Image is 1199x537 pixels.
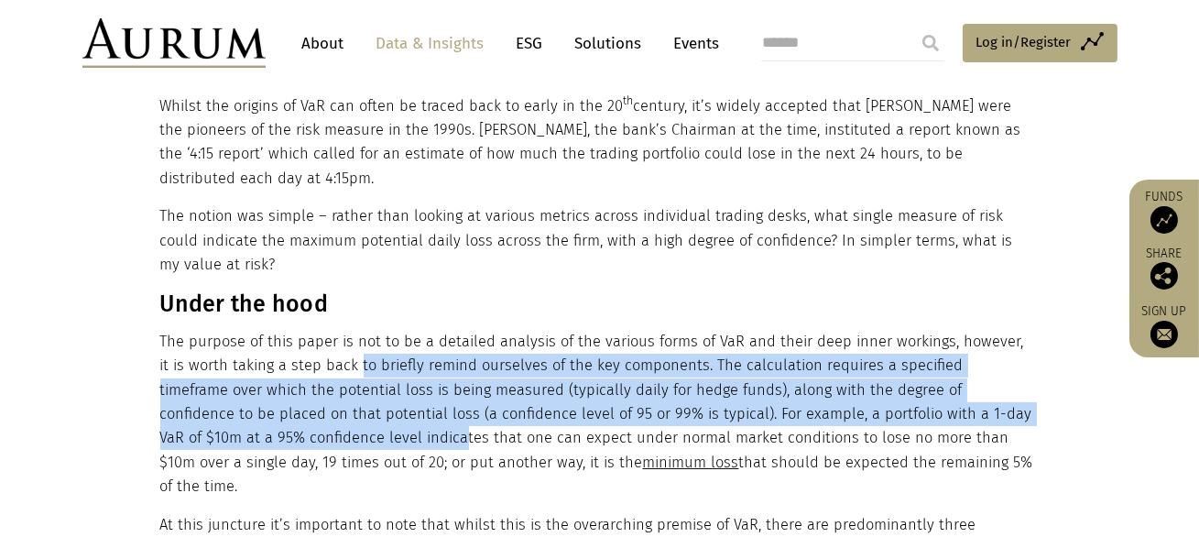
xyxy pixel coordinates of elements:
[82,18,266,68] img: Aurum
[1150,262,1178,290] img: Share this post
[912,25,949,61] input: Submit
[624,93,634,107] sup: th
[566,27,651,60] a: Solutions
[1139,303,1190,348] a: Sign up
[367,27,494,60] a: Data & Insights
[1139,247,1190,290] div: Share
[1150,321,1178,348] img: Sign up to our newsletter
[160,290,1035,318] h3: Under the hood
[293,27,354,60] a: About
[976,31,1072,53] span: Log in/Register
[665,27,720,60] a: Events
[963,24,1117,62] a: Log in/Register
[160,204,1035,277] p: The notion was simple – rather than looking at various metrics across individual trading desks, w...
[160,94,1035,192] p: Whilst the origins of VaR can often be traced back to early in the 20 century, it’s widely accept...
[1139,189,1190,234] a: Funds
[507,27,552,60] a: ESG
[1150,206,1178,234] img: Access Funds
[643,454,739,471] u: minimum loss
[160,330,1035,499] p: The purpose of this paper is not to be a detailed analysis of the various forms of VaR and their ...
